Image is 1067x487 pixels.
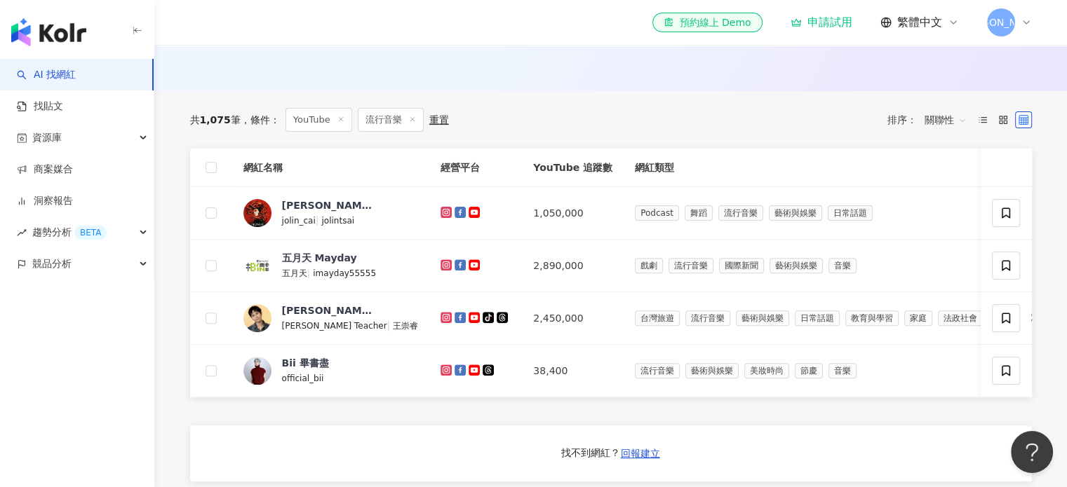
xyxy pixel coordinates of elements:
[522,345,624,397] td: 38,400
[522,240,624,292] td: 2,890,000
[393,321,418,331] span: 王崇睿
[795,310,840,326] span: 日常話題
[897,15,942,30] span: 繁體中文
[17,163,73,177] a: 商案媒合
[282,251,357,265] div: 五月天 Mayday
[74,226,107,240] div: BETA
[429,149,522,187] th: 經營平台
[17,228,27,238] span: rise
[282,373,324,383] span: official_bii
[316,214,322,226] span: |
[770,258,823,273] span: 藝術與娛樂
[243,199,271,227] img: KOL Avatar
[828,258,857,273] span: 音樂
[769,205,822,221] span: 藝術與娛樂
[282,198,373,212] div: [PERSON_NAME]
[282,356,329,370] div: Bii 畢書盡
[522,187,624,240] td: 1,050,000
[621,448,660,459] span: 回報建立
[719,258,764,273] span: 國際新聞
[282,268,307,278] span: 五月天
[32,122,62,153] span: 資源庫
[635,363,680,378] span: 流行音樂
[17,100,63,114] a: 找貼文
[282,216,316,226] span: jolin_cai
[321,216,354,226] span: jolintsai
[635,258,663,273] span: 戲劇
[828,205,873,221] span: 日常話題
[904,310,932,326] span: 家庭
[313,268,376,278] span: imayday55555
[17,68,76,82] a: searchAI 找網紅
[685,363,739,378] span: 藝術與娛樂
[938,310,983,326] span: 法政社會
[669,258,713,273] span: 流行音樂
[243,252,271,280] img: KOL Avatar
[887,109,974,131] div: 排序：
[664,15,751,29] div: 預約線上 Demo
[685,310,730,326] span: 流行音樂
[685,205,713,221] span: 舞蹈
[17,194,73,208] a: 洞察報告
[241,114,280,125] span: 條件 ：
[282,321,387,331] span: [PERSON_NAME] Teacher
[243,303,419,333] a: KOL Avatar[PERSON_NAME]老師[PERSON_NAME] Teacher|王崇睿
[718,205,763,221] span: 流行音樂
[736,310,789,326] span: 藝術與娛樂
[282,303,373,317] div: [PERSON_NAME]老師
[925,109,967,131] span: 關聯性
[190,114,241,125] div: 共 筆
[960,15,1041,30] span: [PERSON_NAME]
[652,13,762,32] a: 預約線上 Demo
[243,304,271,332] img: KOL Avatar
[387,320,394,331] span: |
[286,108,352,132] span: YouTube
[828,363,857,378] span: 音樂
[232,149,430,187] th: 網紅名稱
[200,114,231,125] span: 1,075
[635,205,679,221] span: Podcast
[522,292,624,345] td: 2,450,000
[620,442,661,465] button: 回報建立
[744,363,789,378] span: 美妝時尚
[243,198,419,228] a: KOL Avatar[PERSON_NAME]jolin_cai|jolintsai
[243,356,419,385] a: KOL AvatarBii 畢書盡official_bii
[845,310,899,326] span: 教育與學習
[32,217,107,248] span: 趨勢分析
[791,15,852,29] a: 申請試用
[795,363,823,378] span: 節慶
[1011,431,1053,473] iframe: Help Scout Beacon - Open
[358,108,424,132] span: 流行音樂
[243,251,419,280] a: KOL Avatar五月天 Mayday五月天|imayday55555
[635,310,680,326] span: 台灣旅遊
[243,357,271,385] img: KOL Avatar
[561,446,620,460] div: 找不到網紅？
[522,149,624,187] th: YouTube 追蹤數
[429,114,449,125] div: 重置
[11,18,86,46] img: logo
[307,267,314,278] span: |
[32,248,72,280] span: 競品分析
